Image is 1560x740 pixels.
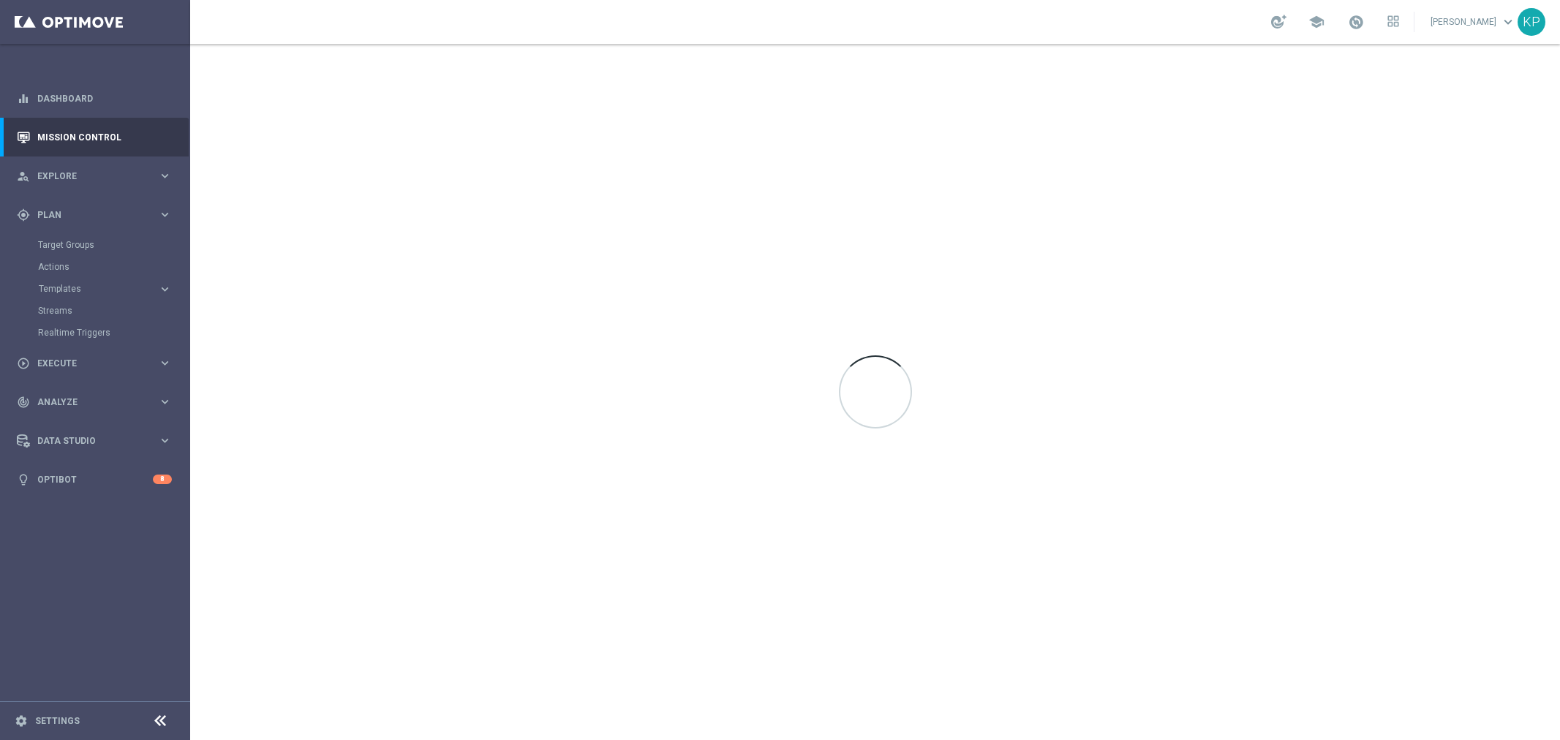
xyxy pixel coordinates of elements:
[39,284,143,293] span: Templates
[16,170,173,182] button: person_search Explore keyboard_arrow_right
[39,284,158,293] div: Templates
[15,714,28,728] i: settings
[16,132,173,143] button: Mission Control
[16,358,173,369] button: play_circle_outline Execute keyboard_arrow_right
[158,169,172,183] i: keyboard_arrow_right
[16,396,173,408] button: track_changes Analyze keyboard_arrow_right
[17,79,172,118] div: Dashboard
[16,474,173,486] button: lightbulb Optibot 8
[38,256,189,278] div: Actions
[38,239,152,251] a: Target Groups
[17,208,30,222] i: gps_fixed
[17,473,30,486] i: lightbulb
[17,396,30,409] i: track_changes
[158,208,172,222] i: keyboard_arrow_right
[17,357,158,370] div: Execute
[1308,14,1325,30] span: school
[1500,14,1516,30] span: keyboard_arrow_down
[37,79,172,118] a: Dashboard
[1518,8,1545,36] div: KP
[38,305,152,317] a: Streams
[16,435,173,447] button: Data Studio keyboard_arrow_right
[1429,11,1518,33] a: [PERSON_NAME]keyboard_arrow_down
[38,261,152,273] a: Actions
[37,359,158,368] span: Execute
[158,282,172,296] i: keyboard_arrow_right
[17,170,30,183] i: person_search
[37,172,158,181] span: Explore
[17,118,172,156] div: Mission Control
[17,170,158,183] div: Explore
[16,209,173,221] button: gps_fixed Plan keyboard_arrow_right
[38,327,152,339] a: Realtime Triggers
[37,460,153,499] a: Optibot
[158,434,172,448] i: keyboard_arrow_right
[37,118,172,156] a: Mission Control
[17,92,30,105] i: equalizer
[17,396,158,409] div: Analyze
[37,398,158,407] span: Analyze
[17,460,172,499] div: Optibot
[16,93,173,105] button: equalizer Dashboard
[153,475,172,484] div: 8
[38,278,189,300] div: Templates
[158,356,172,370] i: keyboard_arrow_right
[17,434,158,448] div: Data Studio
[38,234,189,256] div: Target Groups
[17,208,158,222] div: Plan
[38,300,189,322] div: Streams
[37,437,158,445] span: Data Studio
[38,322,189,344] div: Realtime Triggers
[37,211,158,219] span: Plan
[158,395,172,409] i: keyboard_arrow_right
[35,717,80,725] a: Settings
[17,357,30,370] i: play_circle_outline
